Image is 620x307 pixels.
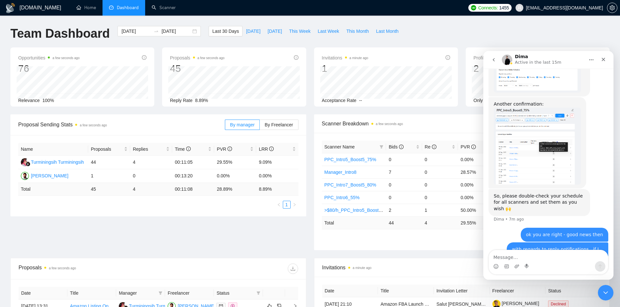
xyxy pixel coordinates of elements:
span: Bids [389,144,403,149]
td: Total [322,216,386,229]
span: 1455 [499,4,509,11]
div: with regards to reply notifications...if I get them up after 2 hours from the real reply in upwor... [23,191,125,231]
th: Title [67,287,116,300]
time: a few seconds ago [52,56,79,60]
td: 00:11:08 [172,183,214,196]
th: Invitation Letter [434,285,490,297]
td: 8.89 % [256,183,298,196]
a: Amazon FBA Launch Operator – Full Execution (Product, [GEOGRAPHIC_DATA], Seller Central) – French... [380,301,615,307]
button: Emoji picker [10,213,15,218]
div: [PERSON_NAME] [31,172,68,179]
span: setting [607,5,617,10]
textarea: Message… [6,199,125,210]
a: 1 [283,201,290,208]
td: 50.00% [458,204,494,216]
div: Turminingsih Turminingsih [31,159,84,166]
td: 29.55 % [458,216,494,229]
span: filter [378,142,385,152]
span: Scanner Breakdown [322,120,602,128]
span: info-circle [269,147,274,151]
th: Name [18,143,88,156]
span: Invitations [322,54,368,62]
td: 0 [422,178,458,191]
span: info-circle [142,55,146,60]
span: PVR [461,144,476,149]
td: 0 [130,169,172,183]
span: Only exclusive agency members [474,98,539,103]
td: 2 [386,204,422,216]
span: right [293,203,296,207]
input: Start date [121,28,151,35]
div: 45 [170,62,225,75]
span: left [277,203,281,207]
td: 28.57% [458,166,494,178]
span: Profile Views [474,54,534,62]
span: Dashboard [117,5,139,10]
span: Last 30 Days [212,28,239,35]
span: info-circle [227,147,232,151]
span: Acceptance Rate [322,98,357,103]
a: PPC_Intro7_Boost5_80% [324,182,377,187]
td: 4 [130,183,172,196]
span: Proposals [170,54,225,62]
td: 0 [386,153,422,166]
img: RC [21,172,29,180]
span: filter [255,288,262,298]
button: Gif picker [21,213,26,218]
span: Opportunities [18,54,80,62]
span: Last Month [376,28,398,35]
span: PVR [217,147,232,152]
span: Last Week [318,28,339,35]
th: Status [545,285,601,297]
span: This Month [346,28,369,35]
a: TTurminingsih Turminingsih [21,159,84,164]
td: 44 [386,216,422,229]
span: Connects: [478,4,498,11]
span: download [288,266,298,271]
button: This Week [285,26,314,36]
td: 4 [422,216,458,229]
td: 1 [88,169,130,183]
button: [DATE] [264,26,285,36]
td: 0 [386,191,422,204]
span: By Freelancer [265,122,293,127]
div: 1 [322,62,368,75]
th: Date [19,287,67,300]
button: Last Month [372,26,402,36]
li: Next Page [291,201,298,209]
a: homeHome [76,5,96,10]
span: Status [216,289,254,297]
td: 0 [422,191,458,204]
td: 4 [130,156,172,169]
a: searchScanner [152,5,176,10]
li: Previous Page [275,201,283,209]
button: right [291,201,298,209]
img: logo [5,3,16,13]
button: Last Week [314,26,343,36]
td: 0 [422,166,458,178]
button: download [288,263,298,274]
th: Manager [116,287,165,300]
th: Freelancer [490,285,546,297]
td: 00:13:20 [172,169,214,183]
span: Time [175,147,190,152]
span: info-circle [432,145,436,149]
a: RC[PERSON_NAME] [21,173,68,178]
td: 0.00% [458,153,494,166]
td: 1 [422,204,458,216]
img: T [21,158,29,166]
td: 0 [422,153,458,166]
a: >$80/h_PPC_Intro5_Boost15_65% [324,208,395,213]
span: Proposals [91,146,123,153]
span: info-circle [471,145,476,149]
td: 7 [386,166,422,178]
